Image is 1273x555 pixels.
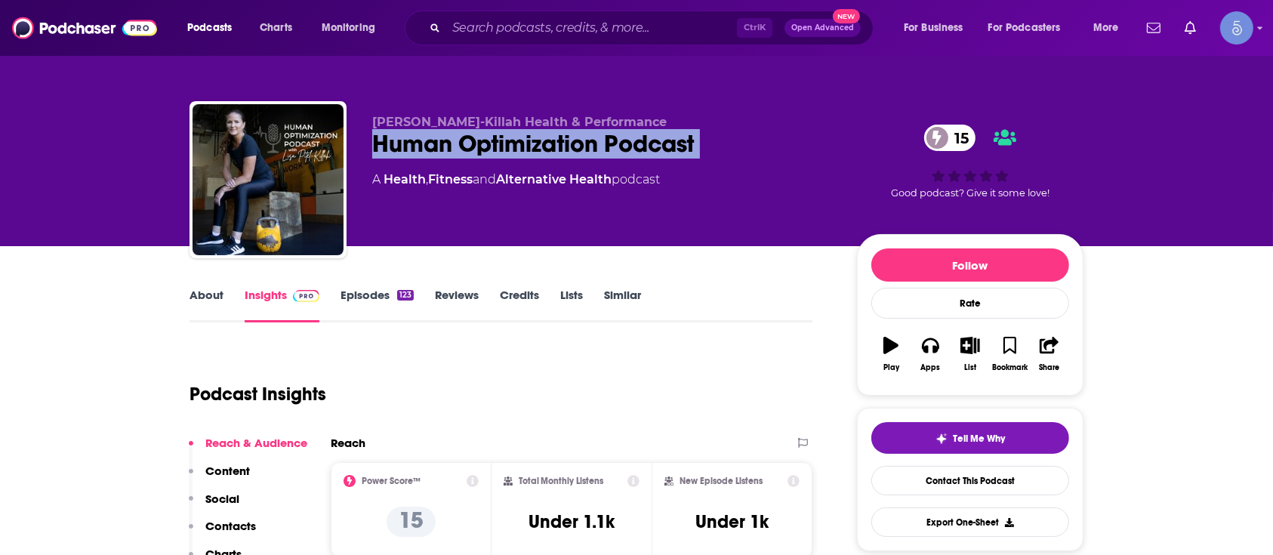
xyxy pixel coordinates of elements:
span: and [473,172,496,187]
p: Reach & Audience [205,436,307,450]
p: Social [205,492,239,506]
div: Play [883,363,899,372]
a: Lists [560,288,583,322]
span: Open Advanced [791,24,854,32]
span: Good podcast? Give it some love! [891,187,1050,199]
div: 123 [397,290,414,301]
span: Podcasts [187,17,232,39]
button: open menu [311,16,395,40]
button: Apps [911,327,950,381]
button: tell me why sparkleTell Me Why [871,422,1069,454]
span: Charts [260,17,292,39]
div: Search podcasts, credits, & more... [419,11,888,45]
h2: Power Score™ [362,476,421,486]
img: tell me why sparkle [935,433,948,445]
a: Reviews [435,288,479,322]
a: Credits [500,288,539,322]
h2: New Episode Listens [680,476,763,486]
p: 15 [387,507,436,537]
img: Podchaser Pro [293,290,319,302]
a: Charts [250,16,301,40]
a: Alternative Health [496,172,612,187]
button: Follow [871,248,1069,282]
button: Social [189,492,239,520]
h3: Under 1.1k [529,510,615,533]
button: Content [189,464,250,492]
div: Share [1039,363,1059,372]
img: User Profile [1220,11,1253,45]
span: Ctrl K [737,18,772,38]
a: Contact This Podcast [871,466,1069,495]
a: Fitness [428,172,473,187]
span: New [833,9,860,23]
button: open menu [979,16,1083,40]
a: Similar [604,288,641,322]
div: A podcast [372,171,660,189]
a: About [190,288,223,322]
button: Reach & Audience [189,436,307,464]
div: 15Good podcast? Give it some love! [857,115,1083,208]
button: Export One-Sheet [871,507,1069,537]
span: Logged in as Spiral5-G1 [1220,11,1253,45]
a: InsightsPodchaser Pro [245,288,319,322]
h3: Under 1k [695,510,769,533]
div: Bookmark [992,363,1028,372]
a: Show notifications dropdown [1179,15,1202,41]
button: Show profile menu [1220,11,1253,45]
button: open menu [177,16,251,40]
p: Content [205,464,250,478]
input: Search podcasts, credits, & more... [446,16,737,40]
p: Contacts [205,519,256,533]
span: For Podcasters [988,17,1061,39]
div: List [964,363,976,372]
img: Human Optimization Podcast [193,104,344,255]
span: For Business [904,17,963,39]
div: Rate [871,288,1069,319]
h1: Podcast Insights [190,383,326,405]
span: , [426,172,428,187]
a: Episodes123 [341,288,414,322]
button: Open AdvancedNew [784,19,861,37]
h2: Reach [331,436,365,450]
span: Monitoring [322,17,375,39]
span: Tell Me Why [954,433,1006,445]
h2: Total Monthly Listens [519,476,604,486]
button: open menu [893,16,982,40]
button: Contacts [189,519,256,547]
button: Bookmark [990,327,1029,381]
span: More [1093,17,1119,39]
img: Podchaser - Follow, Share and Rate Podcasts [12,14,157,42]
button: Play [871,327,911,381]
span: [PERSON_NAME]-Killah Health & Performance [372,115,667,129]
a: 15 [924,125,976,151]
span: 15 [939,125,976,151]
button: List [951,327,990,381]
a: Show notifications dropdown [1141,15,1167,41]
button: open menu [1083,16,1138,40]
div: Apps [921,363,941,372]
button: Share [1030,327,1069,381]
a: Health [384,172,426,187]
